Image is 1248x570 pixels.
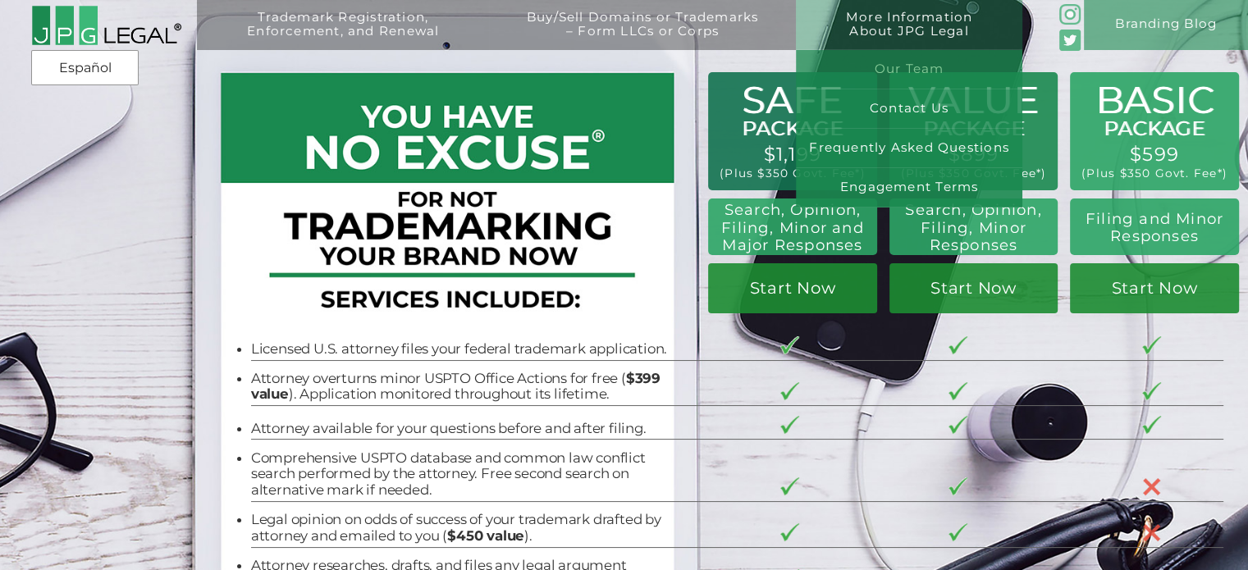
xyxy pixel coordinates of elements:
[780,382,799,400] img: checkmark-border-3.png
[1142,477,1161,496] img: X-30-3.png
[1080,210,1228,245] h2: Filing and Minor Responses
[1070,263,1238,312] a: Start Now
[780,416,799,434] img: checkmark-border-3.png
[1059,4,1080,25] img: glyph-logo_May2016-green3-90.png
[780,477,799,495] img: checkmark-border-3.png
[796,89,1022,129] a: Contact Us
[899,201,1048,253] h2: Search, Opinion, Filing, Minor Responses
[780,336,799,354] img: checkmark-border-3.png
[780,523,799,541] img: checkmark-border-3.png
[489,11,796,61] a: Buy/Sell Domains or Trademarks– Form LLCs or Corps
[31,5,181,46] img: 2016-logo-black-letters-3-r.png
[1142,382,1161,400] img: checkmark-border-3.png
[251,341,672,358] li: Licensed U.S. attorney files your federal trademark application.
[949,477,967,495] img: checkmark-border-3.png
[251,512,672,545] li: Legal opinion on odds of success of your trademark drafted by attorney and emailed to you ( ).
[949,382,967,400] img: checkmark-border-3.png
[447,527,524,544] b: $450 value
[796,168,1022,207] a: Engagement Terms
[1142,416,1161,434] img: checkmark-border-3.png
[796,129,1022,168] a: Frequently Asked Questions
[36,53,134,83] a: Español
[251,450,672,499] li: Comprehensive USPTO database and common law conflict search performed by the attorney. Free secon...
[251,421,672,437] li: Attorney available for your questions before and after filing.
[1142,336,1161,354] img: checkmark-border-3.png
[251,370,661,403] b: $399 value
[796,50,1022,89] a: Our Team
[889,263,1058,312] a: Start Now
[808,11,1010,61] a: More InformationAbout JPG Legal
[949,416,967,434] img: checkmark-border-3.png
[251,371,672,404] li: Attorney overturns minor USPTO Office Actions for free ( ). Application monitored throughout its ...
[708,263,876,312] a: Start Now
[949,523,967,541] img: checkmark-border-3.png
[210,11,477,61] a: Trademark Registration,Enforcement, and Renewal
[1059,30,1080,50] img: Twitter_Social_Icon_Rounded_Square_Color-mid-green3-90.png
[949,336,967,354] img: checkmark-border-3.png
[715,201,869,253] h2: Search, Opinion, Filing, Minor and Major Responses
[1142,523,1161,542] img: X-30-3.png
